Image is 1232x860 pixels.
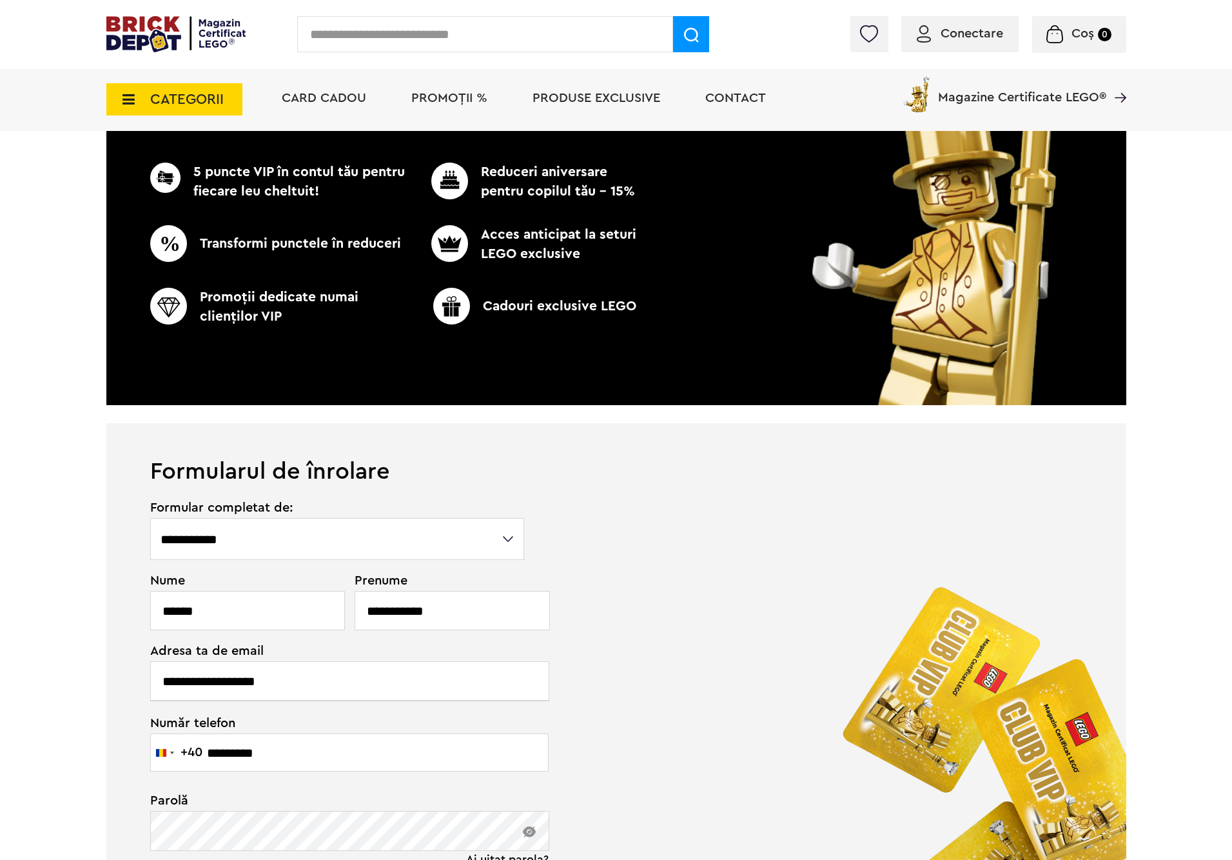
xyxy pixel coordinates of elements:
span: Prenume [355,574,526,587]
p: Cadouri exclusive LEGO [405,288,665,325]
a: Card Cadou [282,92,366,105]
p: Acces anticipat la seturi LEGO exclusive [410,225,641,264]
h1: Formularul de înrolare [106,423,1126,483]
a: PROMOȚII % [411,92,487,105]
a: Produse exclusive [533,92,660,105]
a: Magazine Certificate LEGO® [1106,74,1126,87]
span: CATEGORII [150,92,224,106]
img: vip_page_image [794,9,1099,405]
img: CC_BD_Green_chek_mark [150,163,181,193]
img: CC_BD_Green_chek_mark [433,288,470,325]
img: CC_BD_Green_chek_mark [431,225,468,262]
span: Număr telefon [150,715,526,730]
span: Parolă [150,794,526,807]
img: CC_BD_Green_chek_mark [150,225,187,262]
p: Transformi punctele în reduceri [150,225,410,262]
span: Coș [1071,27,1094,40]
span: Adresa ta de email [150,645,526,657]
span: Formular completat de: [150,501,526,514]
span: Magazine Certificate LEGO® [938,74,1106,104]
small: 0 [1098,28,1111,41]
div: +40 [181,746,202,759]
span: Conectare [941,27,1003,40]
p: Promoţii dedicate numai clienţilor VIP [150,288,410,326]
p: 5 puncte VIP în contul tău pentru fiecare leu cheltuit! [150,163,410,201]
p: Reduceri aniversare pentru copilul tău - 15% [410,163,641,201]
a: Contact [705,92,766,105]
img: CC_BD_Green_chek_mark [431,163,468,199]
button: Selected country [151,734,202,771]
img: CC_BD_Green_chek_mark [150,288,187,325]
a: Conectare [917,27,1003,40]
span: Nume [150,574,338,587]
